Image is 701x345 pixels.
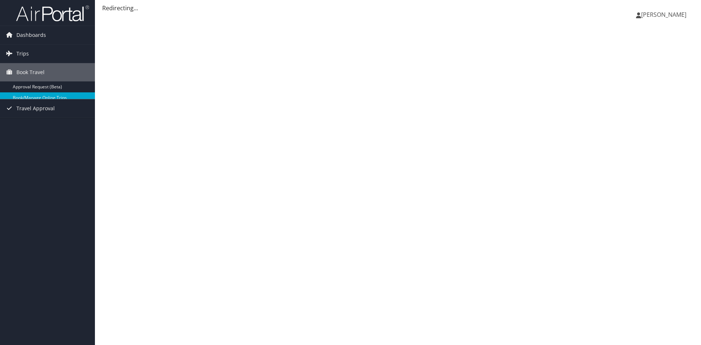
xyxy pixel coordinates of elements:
[636,4,694,26] a: [PERSON_NAME]
[641,11,686,19] span: [PERSON_NAME]
[102,4,694,12] div: Redirecting...
[16,63,45,81] span: Book Travel
[16,26,46,44] span: Dashboards
[16,45,29,63] span: Trips
[16,99,55,118] span: Travel Approval
[16,5,89,22] img: airportal-logo.png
